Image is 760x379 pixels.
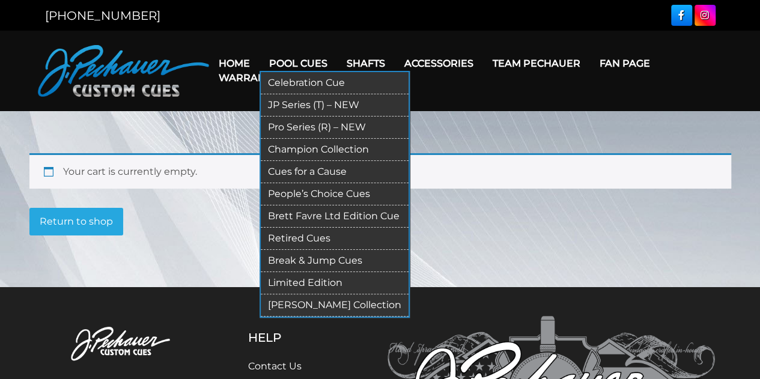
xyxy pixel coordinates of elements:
[261,117,409,139] a: Pro Series (R) – NEW
[209,62,287,93] a: Warranty
[209,48,260,79] a: Home
[45,316,202,373] img: Pechauer Custom Cues
[38,45,209,97] img: Pechauer Custom Cues
[248,330,341,345] h5: Help
[260,48,337,79] a: Pool Cues
[261,139,409,161] a: Champion Collection
[261,250,409,272] a: Break & Jump Cues
[248,360,302,372] a: Contact Us
[29,153,731,189] div: Your cart is currently empty.
[45,8,160,23] a: [PHONE_NUMBER]
[29,208,123,235] a: Return to shop
[261,94,409,117] a: JP Series (T) – NEW
[337,48,395,79] a: Shafts
[261,183,409,205] a: People’s Choice Cues
[483,48,590,79] a: Team Pechauer
[287,62,332,93] a: Cart
[261,72,409,94] a: Celebration Cue
[261,294,409,317] a: [PERSON_NAME] Collection
[261,205,409,228] a: Brett Favre Ltd Edition Cue
[261,161,409,183] a: Cues for a Cause
[395,48,483,79] a: Accessories
[261,272,409,294] a: Limited Edition
[590,48,660,79] a: Fan Page
[261,228,409,250] a: Retired Cues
